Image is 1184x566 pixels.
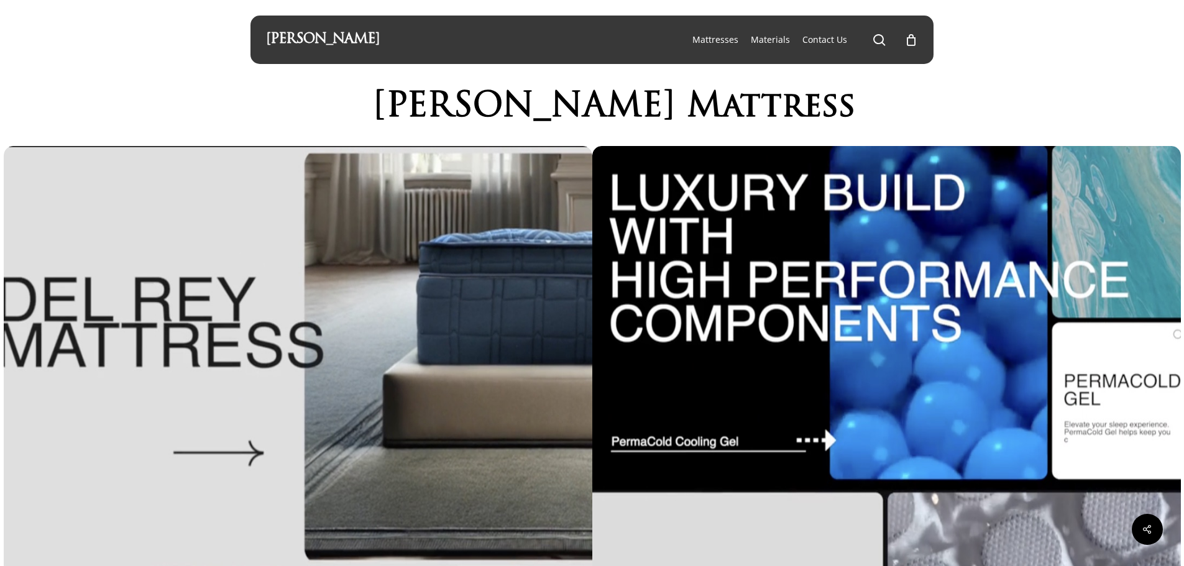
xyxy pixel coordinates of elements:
[692,34,738,46] a: Mattresses
[692,34,738,45] span: Mattresses
[802,34,847,45] span: Contact Us
[802,34,847,46] a: Contact Us
[751,34,790,45] span: Materials
[904,33,918,47] a: Cart
[294,89,934,127] h1: [PERSON_NAME] Mattress
[266,33,380,47] a: [PERSON_NAME]
[751,34,790,46] a: Materials
[686,16,918,64] nav: Main Menu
